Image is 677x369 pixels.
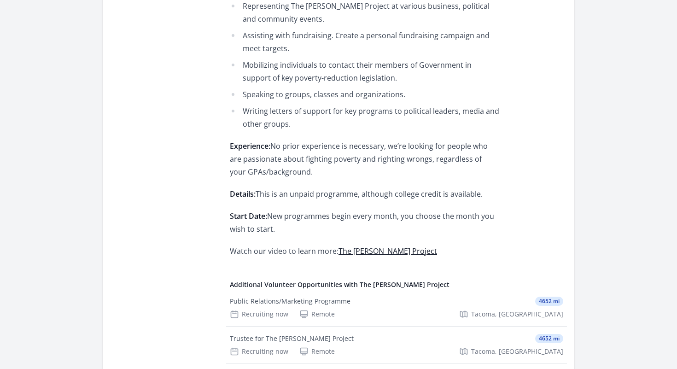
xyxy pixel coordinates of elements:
[230,347,288,356] div: Recruiting now
[535,334,563,343] span: 4652 mi
[230,189,256,199] strong: Details:
[471,347,563,356] span: Tacoma, [GEOGRAPHIC_DATA]
[230,140,499,178] p: No prior experience is necessary, we’re looking for people who are passionate about fighting pove...
[299,310,335,319] div: Remote
[471,310,563,319] span: Tacoma, [GEOGRAPHIC_DATA]
[299,347,335,356] div: Remote
[230,280,563,289] h4: Additional Volunteer Opportunities with The [PERSON_NAME] Project
[226,327,567,363] a: Trustee for The [PERSON_NAME] Project 4652 mi Recruiting now Remote Tacoma, [GEOGRAPHIC_DATA]
[230,187,499,200] p: This is an unpaid programme, although college credit is available.
[230,310,288,319] div: Recruiting now
[230,245,499,258] p: Watch our video to learn more:
[230,297,350,306] div: Public Relations/Marketing Programme
[230,210,499,235] p: New programmes begin every month, you choose the month you wish to start.
[230,59,499,84] li: Mobilizing individuals to contact their members of Government in support of key poverty-reduction...
[338,246,437,256] a: The [PERSON_NAME] Project
[230,141,270,151] strong: Experience:
[230,334,354,343] div: Trustee for The [PERSON_NAME] Project
[226,289,567,326] a: Public Relations/Marketing Programme 4652 mi Recruiting now Remote Tacoma, [GEOGRAPHIC_DATA]
[535,297,563,306] span: 4652 mi
[230,29,499,55] li: Assisting with fundraising. Create a personal fundraising campaign and meet targets.
[230,88,499,101] li: Speaking to groups, classes and organizations.
[230,211,267,221] strong: Start Date:
[230,105,499,130] li: Writing letters of support for key programs to political leaders, media and other groups.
